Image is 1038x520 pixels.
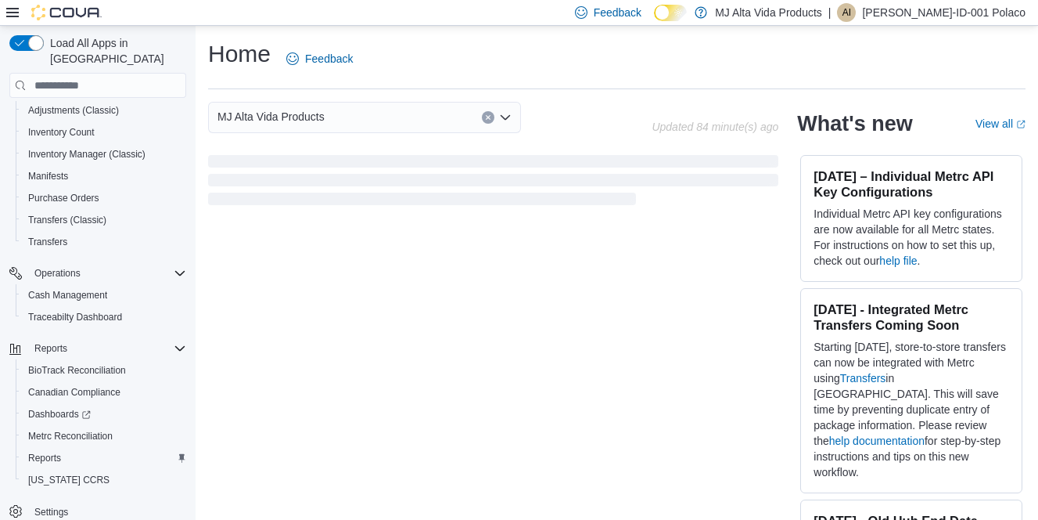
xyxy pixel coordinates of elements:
[22,471,116,489] a: [US_STATE] CCRS
[654,5,687,21] input: Dark Mode
[28,452,61,464] span: Reports
[1016,120,1025,129] svg: External link
[22,427,119,446] a: Metrc Reconciliation
[975,117,1025,130] a: View allExternal link
[22,233,186,251] span: Transfers
[862,3,1025,22] p: [PERSON_NAME]-ID-001 Polaco
[28,148,145,161] span: Inventory Manager (Classic)
[16,209,192,231] button: Transfers (Classic)
[22,286,113,305] a: Cash Management
[829,435,925,447] a: help documentation
[16,165,192,187] button: Manifests
[22,427,186,446] span: Metrc Reconciliation
[22,471,186,489] span: Washington CCRS
[22,145,152,164] a: Inventory Manager (Classic)
[22,233,74,251] a: Transfers
[814,302,1009,333] h3: [DATE] - Integrated Metrc Transfers Coming Soon
[22,361,186,380] span: BioTrack Reconciliation
[34,342,67,355] span: Reports
[22,145,186,164] span: Inventory Manager (Classic)
[654,21,655,22] span: Dark Mode
[16,121,192,143] button: Inventory Count
[22,167,74,186] a: Manifests
[16,469,192,491] button: [US_STATE] CCRS
[482,111,494,124] button: Clear input
[22,383,127,402] a: Canadian Compliance
[31,5,102,20] img: Cova
[879,255,917,267] a: help file
[814,168,1009,200] h3: [DATE] – Individual Metrc API Key Configurations
[22,123,101,142] a: Inventory Count
[3,338,192,359] button: Reports
[34,506,68,518] span: Settings
[28,339,186,358] span: Reports
[28,214,106,226] span: Transfers (Classic)
[28,126,95,139] span: Inventory Count
[797,111,912,136] h2: What's new
[22,361,132,380] a: BioTrack Reconciliation
[715,3,822,22] p: MJ Alta Vida Products
[22,101,186,120] span: Adjustments (Classic)
[28,364,126,377] span: BioTrack Reconciliation
[34,267,81,280] span: Operations
[28,264,186,283] span: Operations
[22,211,186,229] span: Transfers (Classic)
[16,231,192,253] button: Transfers
[208,158,778,208] span: Loading
[28,339,74,358] button: Reports
[16,284,192,306] button: Cash Management
[3,262,192,284] button: Operations
[28,386,120,399] span: Canadian Compliance
[22,286,186,305] span: Cash Management
[814,206,1009,269] p: Individual Metrc API key configurations are now available for all Metrc states. For instructions ...
[22,123,186,142] span: Inventory Count
[28,474,110,486] span: [US_STATE] CCRS
[652,121,778,133] p: Updated 84 minute(s) ago
[28,289,107,302] span: Cash Management
[217,107,325,126] span: MJ Alta Vida Products
[280,43,359,74] a: Feedback
[22,449,186,468] span: Reports
[28,264,87,283] button: Operations
[840,372,886,385] a: Transfers
[22,189,106,208] a: Purchase Orders
[16,447,192,469] button: Reports
[305,51,353,67] span: Feedback
[842,3,851,22] span: AI
[16,359,192,381] button: BioTrack Reconciliation
[28,430,113,442] span: Metrc Reconciliation
[16,381,192,403] button: Canadian Compliance
[22,405,97,424] a: Dashboards
[22,308,186,327] span: Traceabilty Dashboard
[28,192,99,204] span: Purchase Orders
[828,3,831,22] p: |
[814,339,1009,480] p: Starting [DATE], store-to-store transfers can now be integrated with Metrc using in [GEOGRAPHIC_D...
[22,449,67,468] a: Reports
[22,405,186,424] span: Dashboards
[16,403,192,425] a: Dashboards
[22,101,125,120] a: Adjustments (Classic)
[28,236,67,248] span: Transfers
[499,111,512,124] button: Open list of options
[28,104,119,117] span: Adjustments (Classic)
[208,38,271,70] h1: Home
[16,306,192,328] button: Traceabilty Dashboard
[28,311,122,323] span: Traceabilty Dashboard
[837,3,856,22] div: Angelo-ID-001 Polaco
[22,383,186,402] span: Canadian Compliance
[22,189,186,208] span: Purchase Orders
[22,211,113,229] a: Transfers (Classic)
[16,187,192,209] button: Purchase Orders
[28,408,91,421] span: Dashboards
[594,5,641,20] span: Feedback
[22,308,128,327] a: Traceabilty Dashboard
[44,35,186,67] span: Load All Apps in [GEOGRAPHIC_DATA]
[16,99,192,121] button: Adjustments (Classic)
[22,167,186,186] span: Manifests
[16,143,192,165] button: Inventory Manager (Classic)
[16,425,192,447] button: Metrc Reconciliation
[28,170,68,182] span: Manifests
